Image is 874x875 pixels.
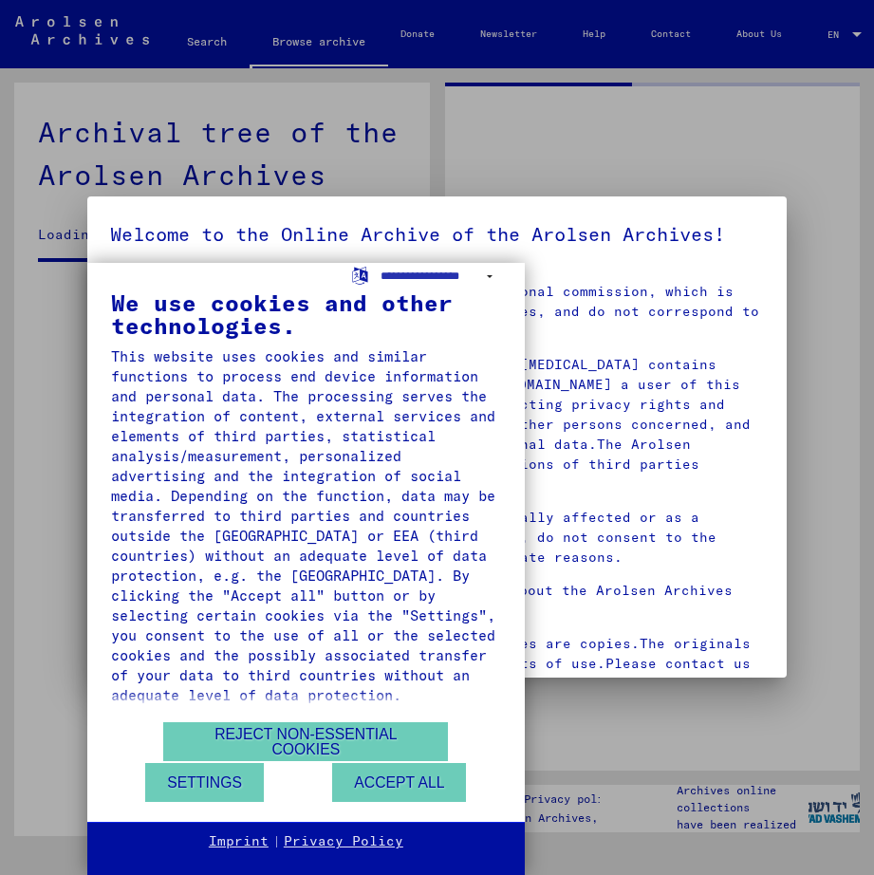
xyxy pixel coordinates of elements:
div: We use cookies and other technologies. [111,291,501,337]
button: Accept all [332,763,466,802]
a: Imprint [209,832,269,851]
div: This website uses cookies and similar functions to process end device information and personal da... [111,346,501,705]
button: Settings [145,763,264,802]
button: Reject non-essential cookies [163,722,448,761]
a: Privacy Policy [284,832,403,851]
